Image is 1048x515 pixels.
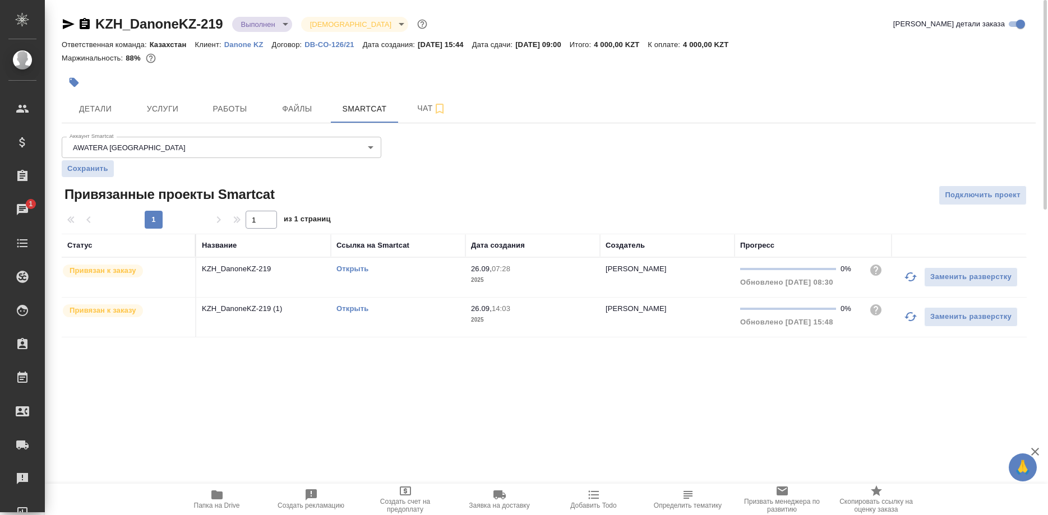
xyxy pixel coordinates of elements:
div: AWATERA [GEOGRAPHIC_DATA] [62,137,381,158]
svg: Подписаться [433,102,446,115]
p: Дата создания: [363,40,418,49]
button: Заменить разверстку [924,267,1018,287]
p: 07:28 [492,265,510,273]
div: Выполнен [232,17,292,32]
p: KZH_DanoneKZ-219 (1) [202,303,325,314]
p: 2025 [471,275,594,286]
p: 26.09, [471,304,492,313]
div: 0% [841,263,860,275]
button: Доп статусы указывают на важность/срочность заказа [415,17,430,31]
button: AWATERA [GEOGRAPHIC_DATA] [70,143,189,152]
button: Заменить разверстку [924,307,1018,327]
p: [PERSON_NAME] [606,265,667,273]
p: Ответственная команда: [62,40,150,49]
button: Скопировать ссылку для ЯМессенджера [62,17,75,31]
span: 1 [22,198,39,210]
a: 1 [3,196,42,224]
span: Заменить разверстку [930,271,1012,284]
span: Файлы [270,102,324,116]
a: DB-CO-126/21 [304,39,362,49]
button: Обновить прогресс [897,303,924,330]
p: Маржинальность: [62,54,126,62]
p: Договор: [272,40,305,49]
span: Smartcat [338,102,391,116]
div: Создатель [606,240,645,251]
a: KZH_DanoneKZ-219 [95,16,223,31]
span: Заменить разверстку [930,310,1012,323]
span: Услуги [136,102,190,116]
p: Дата сдачи: [472,40,515,49]
button: Сохранить [62,160,114,177]
p: Привязан к заказу [70,305,136,316]
p: 4 000,00 KZT [683,40,737,49]
span: Обновлено [DATE] 08:30 [740,278,833,286]
p: Итого: [570,40,594,49]
p: Danone KZ [224,40,272,49]
p: Клиент: [195,40,224,49]
span: Детали [68,102,122,116]
span: 🙏 [1013,456,1032,479]
button: Подключить проект [939,185,1027,205]
p: KZH_DanoneKZ-219 [202,263,325,275]
p: [DATE] 15:44 [418,40,472,49]
span: [PERSON_NAME] детали заказа [893,18,1005,30]
a: Открыть [336,265,368,273]
p: Казахстан [150,40,195,49]
p: [PERSON_NAME] [606,304,667,313]
span: Чат [405,101,459,115]
a: Открыть [336,304,368,313]
span: из 1 страниц [284,212,331,229]
div: Название [202,240,237,251]
p: 4 000,00 KZT [594,40,648,49]
p: [DATE] 09:00 [515,40,570,49]
button: Выполнен [238,20,279,29]
div: Ссылка на Smartcat [336,240,409,251]
p: 26.09, [471,265,492,273]
div: Выполнен [301,17,408,32]
div: Статус [67,240,93,251]
button: 64.80 RUB; [144,51,158,66]
span: Обновлено [DATE] 15:48 [740,318,833,326]
button: Обновить прогресс [897,263,924,290]
button: Скопировать ссылку [78,17,91,31]
span: Подключить проект [945,189,1021,202]
button: [DEMOGRAPHIC_DATA] [307,20,395,29]
span: Сохранить [67,163,108,174]
div: Прогресс [740,240,774,251]
p: Привязан к заказу [70,265,136,276]
p: К оплате: [648,40,683,49]
p: 14:03 [492,304,510,313]
a: Danone KZ [224,39,272,49]
p: 2025 [471,314,594,326]
div: 0% [841,303,860,314]
div: Дата создания [471,240,525,251]
span: Привязанные проекты Smartcat [62,185,275,203]
button: Добавить тэг [62,70,86,95]
p: 88% [126,54,143,62]
span: Работы [203,102,257,116]
p: DB-CO-126/21 [304,40,362,49]
button: 🙏 [1009,453,1037,481]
